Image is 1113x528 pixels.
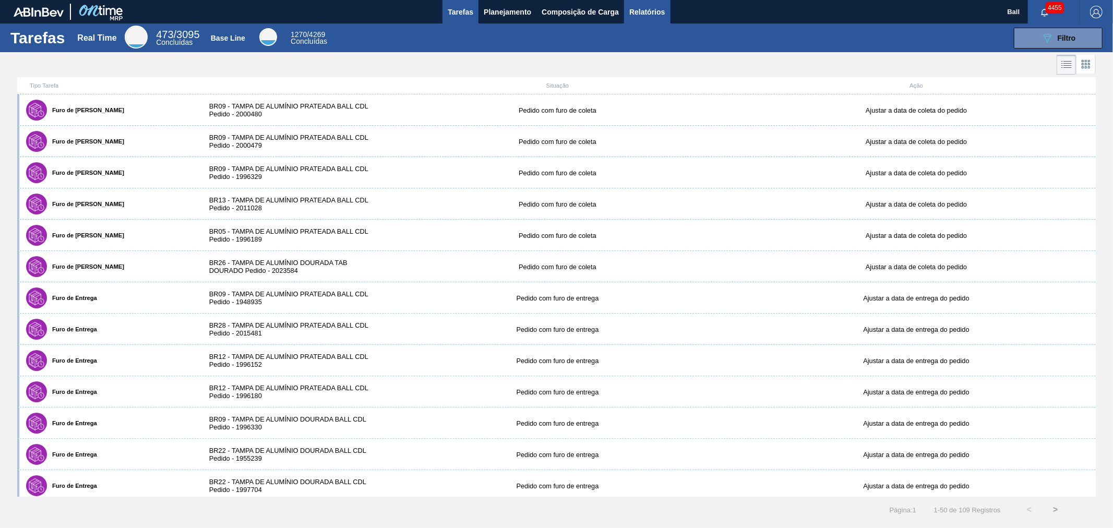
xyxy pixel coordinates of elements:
label: Furo de Entrega [47,326,97,332]
div: Real Time [125,26,148,49]
button: < [1016,497,1043,523]
label: Furo de Entrega [47,483,97,489]
button: Filtro [1014,28,1103,49]
span: / 4269 [291,30,325,39]
div: Visão em Lista [1057,55,1076,75]
label: Furo de Entrega [47,295,97,301]
span: Filtro [1058,34,1076,42]
div: Ajustar a data de coleta do pedido [737,263,1096,271]
div: BR09 - TAMPA DE ALUMÍNIO DOURADA BALL CDL Pedido - 1996330 [199,415,378,431]
div: Pedido com furo de entrega [378,482,737,490]
div: Ajustar a data de coleta do pedido [737,232,1096,239]
div: Ajustar a data de entrega do pedido [737,388,1096,396]
div: Pedido com furo de coleta [378,138,737,146]
label: Furo de Entrega [47,420,97,426]
div: Visão em Cards [1076,55,1096,75]
div: Ajustar a data de coleta do pedido [737,106,1096,114]
div: Ação [737,82,1096,89]
button: > [1043,497,1069,523]
span: Concluídas [291,37,327,45]
div: Pedido com furo de coleta [378,232,737,239]
label: Furo de [PERSON_NAME] [47,232,124,238]
div: Real Time [156,30,199,46]
div: Pedido com furo de coleta [378,169,737,177]
label: Furo de [PERSON_NAME] [47,170,124,176]
div: BR22 - TAMPA DE ALUMÍNIO DOURADA BALL CDL Pedido - 1955239 [199,447,378,462]
div: Ajustar a data de entrega do pedido [737,419,1096,427]
div: Pedido com furo de entrega [378,326,737,333]
img: Logout [1090,6,1103,18]
h1: Tarefas [10,32,65,44]
div: Pedido com furo de coleta [378,106,737,114]
div: BR09 - TAMPA DE ALUMÍNIO PRATEADA BALL CDL Pedido - 1996329 [199,165,378,181]
span: Planejamento [484,6,531,18]
div: Pedido com furo de entrega [378,357,737,365]
div: Situação [378,82,737,89]
div: BR09 - TAMPA DE ALUMÍNIO PRATEADA BALL CDL Pedido - 1948935 [199,290,378,306]
label: Furo de Entrega [47,451,97,458]
div: Real Time [77,33,116,43]
label: Furo de Entrega [47,357,97,364]
div: Base Line [259,28,277,46]
label: Furo de [PERSON_NAME] [47,138,124,145]
label: Furo de Entrega [47,389,97,395]
div: BR28 - TAMPA DE ALUMÍNIO PRATEADA BALL CDL Pedido - 2015481 [199,321,378,337]
div: BR22 - TAMPA DE ALUMÍNIO DOURADA BALL CDL Pedido - 1997704 [199,478,378,494]
div: Ajustar a data de entrega do pedido [737,326,1096,333]
div: Ajustar a data de entrega do pedido [737,451,1096,459]
span: 4455 [1046,2,1064,14]
div: Ajustar a data de entrega do pedido [737,294,1096,302]
div: Pedido com furo de entrega [378,388,737,396]
div: Base Line [291,31,327,45]
div: BR13 - TAMPA DE ALUMÍNIO PRATEADA BALL CDL Pedido - 2011028 [199,196,378,212]
div: BR12 - TAMPA DE ALUMÍNIO PRATEADA BALL CDL Pedido - 1996152 [199,353,378,368]
span: / 3095 [156,29,199,40]
img: TNhmsLtSVTkK8tSr43FrP2fwEKptu5GPRR3wAAAABJRU5ErkJggg== [14,7,64,17]
div: Ajustar a data de coleta do pedido [737,200,1096,208]
span: 1270 [291,30,307,39]
div: BR09 - TAMPA DE ALUMÍNIO PRATEADA BALL CDL Pedido - 2000479 [199,134,378,149]
div: Ajustar a data de entrega do pedido [737,482,1096,490]
label: Furo de [PERSON_NAME] [47,263,124,270]
button: Notificações [1028,5,1061,19]
div: Base Line [211,34,245,42]
span: 1 - 50 de 109 Registros [932,506,1001,514]
div: Pedido com furo de entrega [378,419,737,427]
div: BR12 - TAMPA DE ALUMÍNIO PRATEADA BALL CDL Pedido - 1996180 [199,384,378,400]
div: Pedido com furo de entrega [378,451,737,459]
span: Tarefas [448,6,473,18]
div: Ajustar a data de entrega do pedido [737,357,1096,365]
div: Pedido com furo de entrega [378,294,737,302]
label: Furo de [PERSON_NAME] [47,107,124,113]
div: Ajustar a data de coleta do pedido [737,169,1096,177]
span: Composição de Carga [542,6,619,18]
div: Ajustar a data de coleta do pedido [737,138,1096,146]
span: Relatórios [629,6,665,18]
div: BR05 - TAMPA DE ALUMÍNIO PRATEADA BALL CDL Pedido - 1996189 [199,227,378,243]
div: BR26 - TAMPA DE ALUMÍNIO DOURADA TAB DOURADO Pedido - 2023584 [199,259,378,274]
div: BR09 - TAMPA DE ALUMÍNIO PRATEADA BALL CDL Pedido - 2000480 [199,102,378,118]
div: Tipo Tarefa [19,82,199,89]
span: 473 [156,29,173,40]
span: Concluídas [156,38,193,46]
span: Página : 1 [890,506,916,514]
div: Pedido com furo de coleta [378,263,737,271]
div: Pedido com furo de coleta [378,200,737,208]
label: Furo de [PERSON_NAME] [47,201,124,207]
